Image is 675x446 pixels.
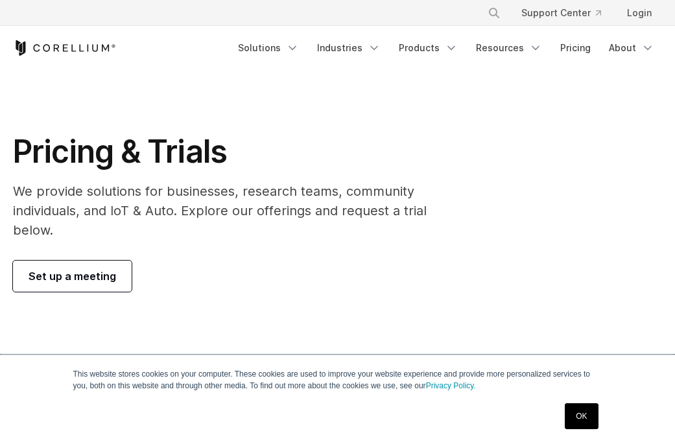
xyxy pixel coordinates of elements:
[73,368,602,392] p: This website stores cookies on your computer. These cookies are used to improve your website expe...
[617,1,662,25] a: Login
[13,182,437,240] p: We provide solutions for businesses, research teams, community individuals, and IoT & Auto. Explo...
[468,36,550,60] a: Resources
[309,36,388,60] a: Industries
[565,403,598,429] a: OK
[472,1,662,25] div: Navigation Menu
[552,36,598,60] a: Pricing
[230,36,307,60] a: Solutions
[482,1,506,25] button: Search
[13,40,116,56] a: Corellium Home
[601,36,662,60] a: About
[511,1,611,25] a: Support Center
[13,132,437,171] h1: Pricing & Trials
[29,268,116,284] span: Set up a meeting
[391,36,466,60] a: Products
[426,381,476,390] a: Privacy Policy.
[13,261,132,292] a: Set up a meeting
[230,36,662,60] div: Navigation Menu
